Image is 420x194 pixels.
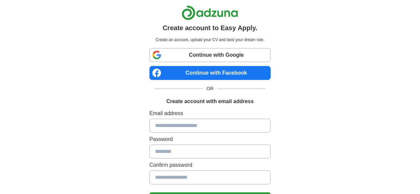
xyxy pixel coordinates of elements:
[151,37,269,43] p: Create an account, upload your CV and land your dream role.
[149,161,271,169] label: Confirm password
[149,48,271,62] a: Continue with Google
[166,97,254,105] h1: Create account with email address
[149,66,271,80] a: Continue with Facebook
[163,23,258,33] h1: Create account to Easy Apply.
[149,109,271,117] label: Email address
[203,85,217,92] span: OR
[149,135,271,143] label: Password
[182,5,238,20] img: Adzuna logo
